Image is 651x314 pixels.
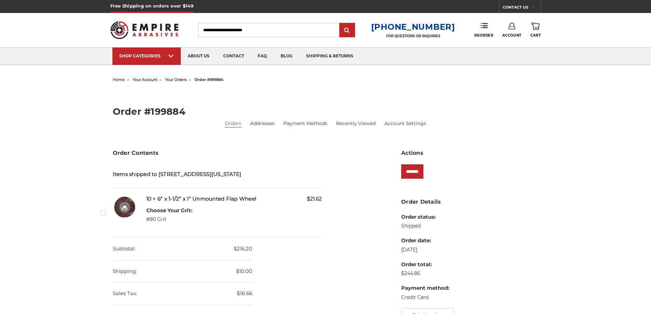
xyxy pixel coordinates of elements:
a: Recently Viewed [336,120,376,127]
a: Addresses [250,120,274,127]
a: shipping & returns [299,47,360,65]
img: Empire Abrasives [110,17,179,43]
h5: 10 × 6” x 1-1/2” x 1” Unmounted Flap Wheel [146,195,322,203]
dd: $10.00 [113,260,252,283]
dd: $18.66 [113,283,252,305]
a: Account Settings [384,120,426,127]
div: SHOP CATEGORIES [119,53,174,58]
p: FOR QUESTIONS OR INQUIRIES [371,34,455,38]
dt: Sales Tax: [113,283,137,305]
a: [PHONE_NUMBER] [371,22,455,32]
dt: Order status: [401,213,449,221]
dd: [DATE] [401,246,449,254]
dt: Subtotal: [113,238,135,260]
a: blog [274,47,299,65]
a: Cart [530,23,541,38]
span: Cart [530,33,541,38]
dt: Shipping: [113,260,137,283]
span: $21.62 [307,195,322,203]
dd: $244.86 [401,270,449,277]
a: CONTACT US [503,3,541,13]
h3: Actions [401,149,538,157]
dd: Shipped [401,222,449,230]
a: contact [216,47,251,65]
a: Orders [225,120,241,127]
a: home [113,77,125,82]
span: Account [502,33,521,38]
span: Reorder [474,33,493,38]
a: Payment Methods [283,120,327,127]
a: about us [181,47,216,65]
span: order #199884 [194,77,223,82]
a: your orders [165,77,187,82]
h3: Order Details [401,198,538,206]
img: 6" x 1.5" x 1" unmounted flap wheel [113,195,137,219]
input: Submit [340,24,354,37]
h2: Order #199884 [113,107,539,116]
dt: Order date: [401,237,449,245]
dt: Order total: [401,261,449,269]
h5: Items shipped to [STREET_ADDRESS][US_STATE] [113,170,322,178]
dt: Choose Your Grit: [146,207,192,215]
dt: Payment method: [401,284,449,292]
dd: Credit Card [401,294,449,301]
dd: #80 Grit [146,216,192,223]
a: faq [251,47,274,65]
a: your account [133,77,157,82]
a: Reorder [474,23,493,37]
h3: Order Contents [113,149,322,157]
dd: $216.20 [113,238,252,260]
